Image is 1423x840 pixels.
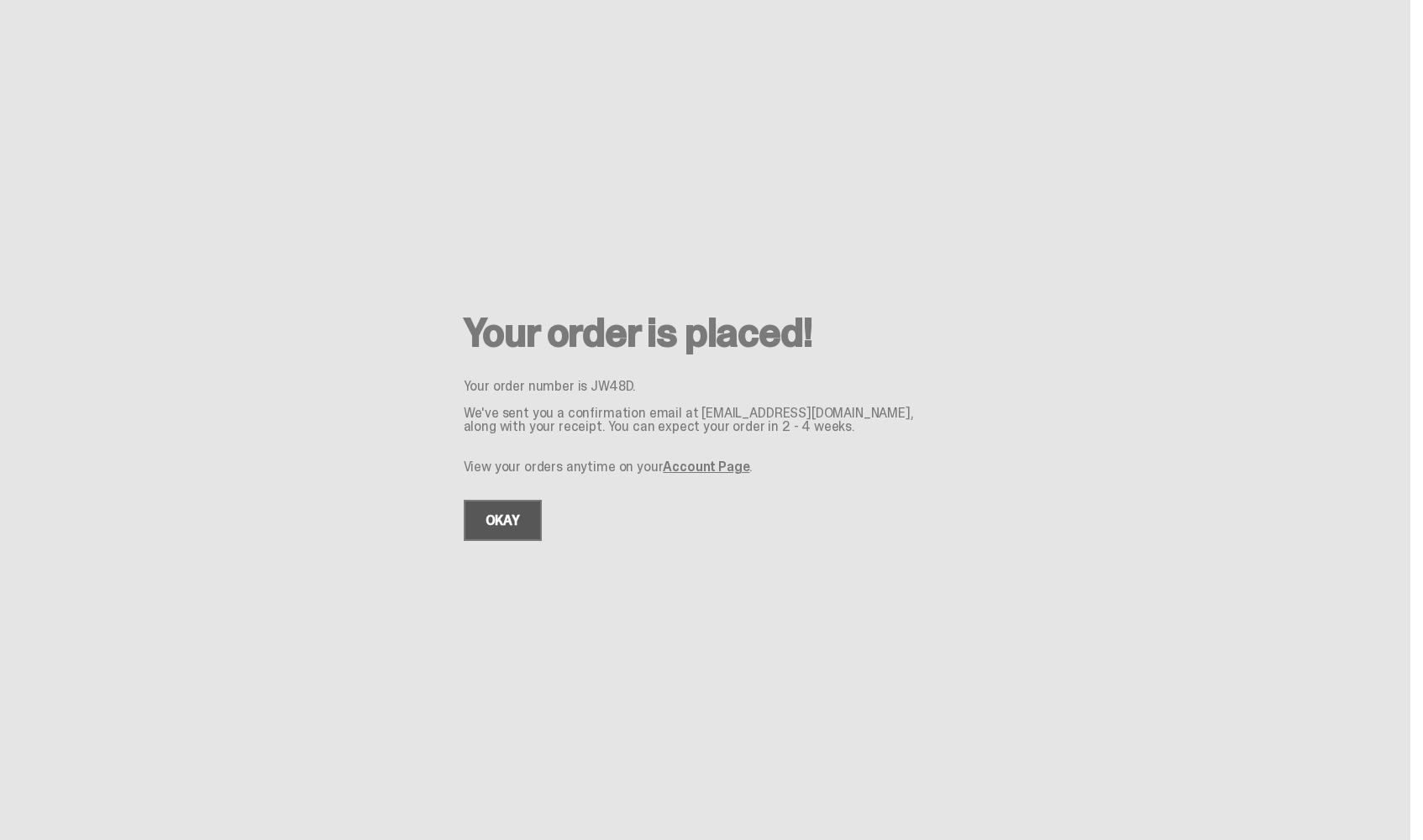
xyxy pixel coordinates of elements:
[464,460,948,474] p: View your orders anytime on your .
[464,312,948,353] h2: Your order is placed!
[663,458,749,475] a: Account Page
[464,407,948,433] p: We've sent you a confirmation email at [EMAIL_ADDRESS][DOMAIN_NAME], along with your receipt. You...
[464,380,948,393] p: Your order number is JW48D.
[464,500,542,541] a: OKAY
